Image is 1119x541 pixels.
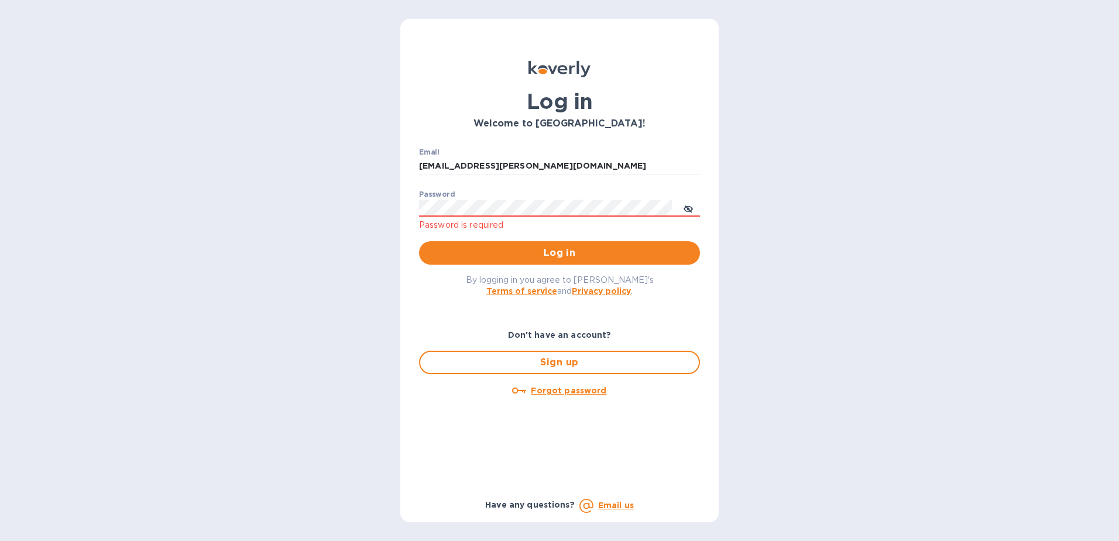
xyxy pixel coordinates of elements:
span: Log in [428,246,691,260]
a: Email us [598,501,634,510]
u: Forgot password [531,386,606,395]
span: Sign up [430,355,689,369]
span: By logging in you agree to [PERSON_NAME]'s and . [466,275,654,296]
h3: Welcome to [GEOGRAPHIC_DATA]! [419,118,700,129]
a: Privacy policy [572,286,631,296]
button: toggle password visibility [677,196,700,220]
b: Don't have an account? [508,330,612,340]
h1: Log in [419,89,700,114]
button: Log in [419,241,700,265]
button: Sign up [419,351,700,374]
img: Koverly [528,61,591,77]
a: Terms of service [486,286,557,296]
p: Password is required [419,218,700,232]
label: Email [419,149,440,156]
label: Password [419,191,455,198]
b: Have any questions? [485,500,575,509]
input: Enter email address [419,157,700,175]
